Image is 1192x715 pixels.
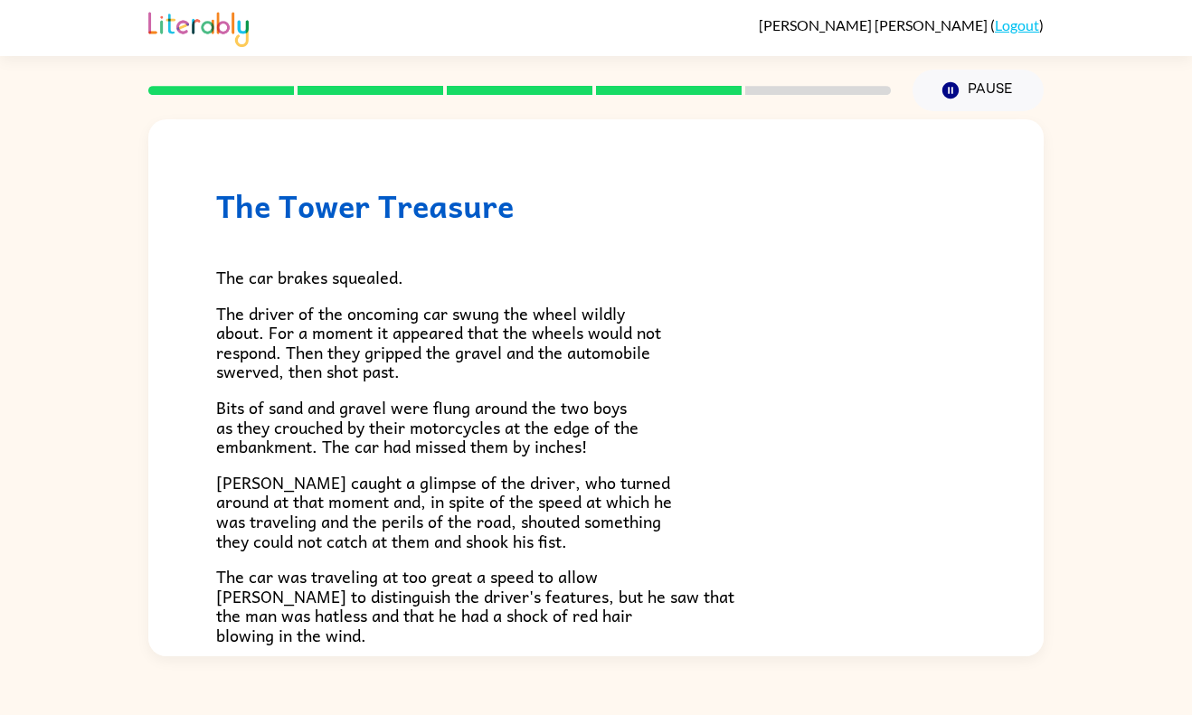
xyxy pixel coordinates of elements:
a: Logout [995,16,1039,33]
span: The driver of the oncoming car swung the wheel wildly about. For a moment it appeared that the wh... [216,300,661,385]
span: Bits of sand and gravel were flung around the two boys as they crouched by their motorcycles at t... [216,394,639,459]
button: Pause [913,70,1044,111]
span: The car brakes squealed. [216,264,403,290]
span: [PERSON_NAME] [PERSON_NAME] [759,16,990,33]
h1: The Tower Treasure [216,187,976,224]
span: [PERSON_NAME] caught a glimpse of the driver, who turned around at that moment and, in spite of t... [216,469,672,554]
span: The car was traveling at too great a speed to allow [PERSON_NAME] to distinguish the driver's fea... [216,563,734,648]
div: ( ) [759,16,1044,33]
img: Literably [148,7,249,47]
